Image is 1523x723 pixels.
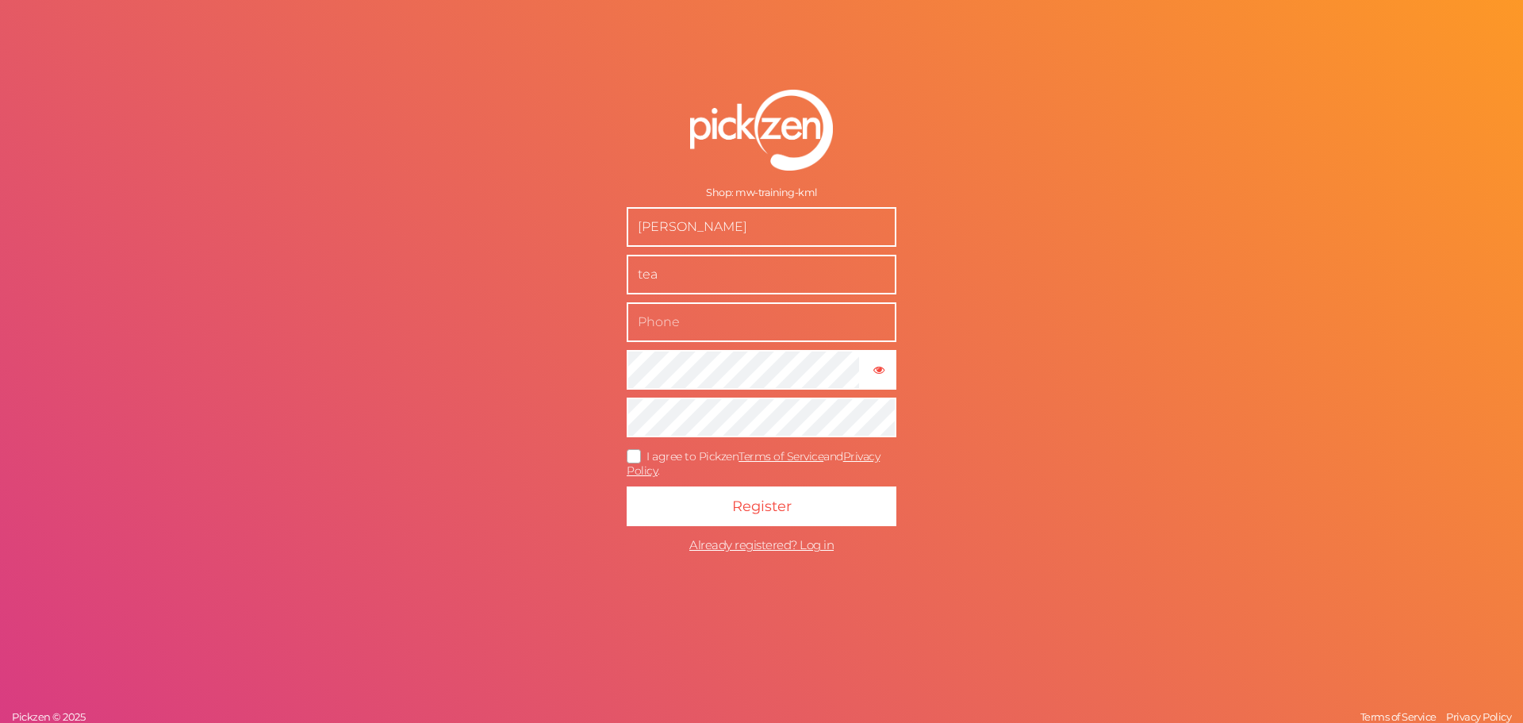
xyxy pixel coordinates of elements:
a: Terms of Service [738,449,823,463]
a: Privacy Policy [1442,710,1515,723]
span: I agree to Pickzen and . [627,449,880,479]
input: Phone [627,302,896,342]
input: Name [627,207,896,247]
div: Shop: mw-training-kml [627,187,896,199]
span: Register [732,498,792,515]
a: Pickzen © 2025 [8,710,89,723]
a: Privacy Policy [627,449,880,479]
img: pz-logo-white.png [690,90,833,171]
span: Already registered? Log in [689,537,834,552]
button: Register [627,486,896,526]
span: Terms of Service [1360,710,1437,723]
span: Privacy Policy [1446,710,1511,723]
input: Business e-mail [627,255,896,294]
a: Terms of Service [1356,710,1441,723]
